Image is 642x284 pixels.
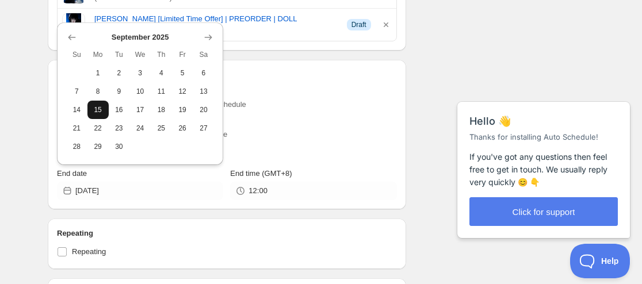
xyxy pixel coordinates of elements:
[129,119,151,137] button: Wednesday September 24 2025
[87,101,109,119] button: Monday September 15 2025
[66,101,87,119] button: Sunday September 14 2025
[92,142,104,151] span: 29
[134,124,146,133] span: 24
[177,105,189,114] span: 19
[155,50,167,59] span: Th
[134,105,146,114] span: 17
[129,101,151,119] button: Wednesday September 17 2025
[198,87,210,96] span: 13
[134,50,146,59] span: We
[151,101,172,119] button: Thursday September 18 2025
[155,124,167,133] span: 25
[94,13,338,25] a: [PERSON_NAME] [Limited Time Offer] | PREORDER | DOLL
[71,142,83,151] span: 28
[57,228,397,239] h2: Repeating
[87,64,109,82] button: Monday September 1 2025
[87,82,109,101] button: Monday September 8 2025
[113,105,125,114] span: 16
[92,124,104,133] span: 22
[109,45,130,64] th: Tuesday
[71,124,83,133] span: 21
[198,105,210,114] span: 20
[109,82,130,101] button: Tuesday September 9 2025
[172,82,193,101] button: Friday September 12 2025
[151,45,172,64] th: Thursday
[92,87,104,96] span: 8
[87,137,109,156] button: Monday September 29 2025
[172,101,193,119] button: Friday September 19 2025
[172,119,193,137] button: Friday September 26 2025
[129,45,151,64] th: Wednesday
[198,68,210,78] span: 6
[66,119,87,137] button: Sunday September 21 2025
[570,244,630,278] iframe: Help Scout Beacon - Open
[351,20,366,29] span: Draft
[230,169,292,178] span: End time (GMT+8)
[64,29,80,45] button: Show previous month, August 2025
[71,87,83,96] span: 7
[113,142,125,151] span: 30
[109,119,130,137] button: Tuesday September 23 2025
[193,45,215,64] th: Saturday
[109,64,130,82] button: Tuesday September 2 2025
[87,45,109,64] th: Monday
[129,82,151,101] button: Wednesday September 10 2025
[198,124,210,133] span: 27
[177,50,189,59] span: Fr
[155,105,167,114] span: 18
[177,124,189,133] span: 26
[66,45,87,64] th: Sunday
[155,87,167,96] span: 11
[151,119,172,137] button: Thursday September 25 2025
[113,124,125,133] span: 23
[72,247,106,256] span: Repeating
[134,87,146,96] span: 10
[134,68,146,78] span: 3
[193,101,215,119] button: Saturday September 20 2025
[177,87,189,96] span: 12
[109,101,130,119] button: Tuesday September 16 2025
[155,68,167,78] span: 4
[92,50,104,59] span: Mo
[113,50,125,59] span: Tu
[198,50,210,59] span: Sa
[129,64,151,82] button: Wednesday September 3 2025
[92,105,104,114] span: 15
[177,68,189,78] span: 5
[66,137,87,156] button: Sunday September 28 2025
[109,137,130,156] button: Tuesday September 30 2025
[66,82,87,101] button: Sunday September 7 2025
[57,169,87,178] span: End date
[92,68,104,78] span: 1
[200,29,216,45] button: Show next month, October 2025
[87,119,109,137] button: Monday September 22 2025
[172,64,193,82] button: Friday September 5 2025
[113,87,125,96] span: 9
[71,50,83,59] span: Su
[193,64,215,82] button: Saturday September 6 2025
[172,45,193,64] th: Friday
[452,73,637,244] iframe: Help Scout Beacon - Messages and Notifications
[57,69,397,80] h2: Active dates
[193,119,215,137] button: Saturday September 27 2025
[113,68,125,78] span: 2
[71,105,83,114] span: 14
[151,64,172,82] button: Thursday September 4 2025
[193,82,215,101] button: Saturday September 13 2025
[151,82,172,101] button: Thursday September 11 2025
